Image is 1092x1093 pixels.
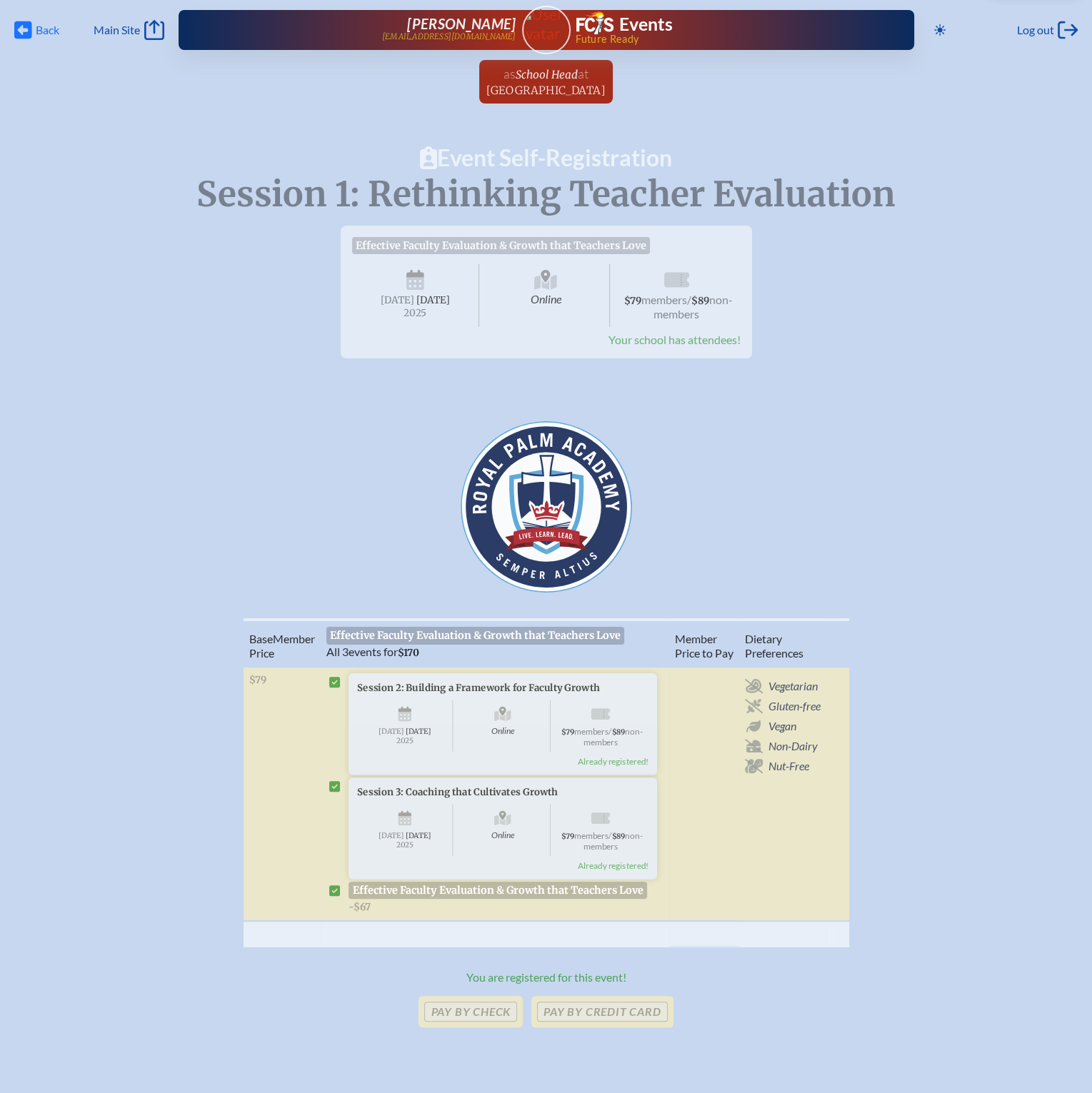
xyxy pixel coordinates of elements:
span: 2025 [366,737,444,745]
span: [DATE] [406,831,431,840]
span: / [608,830,612,840]
span: [DATE] [406,727,431,736]
span: Log out [1017,23,1054,37]
span: / [608,725,612,735]
span: non-members [583,725,643,746]
span: $89 [691,295,709,307]
span: $170 [398,647,419,659]
img: Florida Council of Independent Schools [576,11,613,34]
span: er [305,632,315,645]
span: ary Preferences [745,632,803,660]
span: Main Site [94,23,140,37]
span: [PERSON_NAME] [407,15,516,32]
span: members [574,725,608,735]
span: Effective Faculty Evaluation & Growth that Teachers Love [326,627,625,644]
span: Non-Dairy [768,739,818,753]
span: School Head [516,68,578,81]
span: as [504,66,516,81]
span: Online [455,700,551,751]
span: Session 2: Building a Framework for Faculty Growth [357,682,600,694]
span: Already registered! [578,755,648,766]
span: $79 [561,727,574,736]
a: asSchool Headat[GEOGRAPHIC_DATA] [481,60,611,104]
a: [PERSON_NAME][EMAIL_ADDRESS][DOMAIN_NAME] [224,16,516,44]
span: non-members [653,293,733,321]
span: $89 [612,831,626,840]
span: Future Ready [575,34,868,44]
span: [GEOGRAPHIC_DATA] [486,84,606,97]
span: 2025 [366,841,444,849]
span: Nut-Free [768,759,809,773]
span: Session 1: Rethinking Teacher Evaluation [196,173,896,216]
span: [DATE] [381,294,414,306]
a: FCIS LogoEvents [576,11,673,37]
a: Main Site [94,20,164,40]
p: [EMAIL_ADDRESS][DOMAIN_NAME] [382,32,516,41]
span: [DATE] [416,294,450,306]
p: Effective Faculty Evaluation & Growth that Teachers Love [349,882,647,899]
span: Effective Faculty Evaluation & Growth that Teachers Love [352,237,651,254]
span: Your school has attendees! [608,333,741,346]
span: [DATE] [379,831,404,840]
span: Base [249,632,273,645]
div: FCIS Events — Future ready [576,11,868,44]
span: Online [482,264,610,327]
span: / [687,293,691,306]
img: User Avatar [516,5,576,43]
img: Royal Palm Academy [461,421,632,593]
span: Back [36,23,59,37]
span: 2025 [364,308,468,318]
span: Vegetarian [768,679,818,693]
span: Gluten-free [768,699,821,713]
h1: Events [619,16,673,34]
span: at [578,66,588,81]
span: non-members [583,830,643,850]
th: Diet [739,620,826,666]
span: Price [249,646,274,660]
span: You are registered for this event! [466,970,626,984]
span: [DATE] [379,727,404,736]
span: Vegan [768,719,796,733]
span: members [641,293,687,306]
span: Online [455,804,551,855]
span: Already registered! [578,860,648,870]
span: Session 3: Coaching that Cultivates Growth [357,786,558,798]
span: $89 [612,727,626,736]
th: Memb [244,620,321,666]
span: events for [326,645,419,658]
th: Member Price to Pay [669,620,739,666]
span: $79 [624,295,641,307]
span: $79 [561,831,574,840]
span: members [574,830,608,840]
a: User Avatar [522,6,571,54]
span: All 3 [326,645,349,658]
